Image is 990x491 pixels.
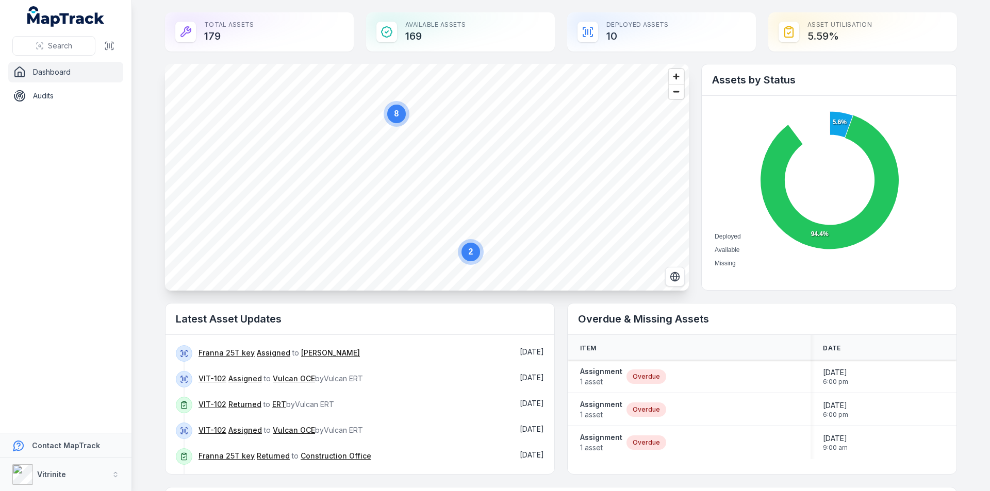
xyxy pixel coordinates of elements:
time: 21/08/2025, 8:58:20 am [520,347,544,356]
div: Overdue [626,435,666,450]
a: VIT-102 [199,374,226,384]
span: 6:00 pm [823,378,848,386]
a: Franna 25T key [199,348,255,358]
a: VIT-102 [199,399,226,410]
a: Franna 25T key [199,451,255,461]
span: 1 asset [580,410,622,420]
strong: Assignment [580,366,622,377]
strong: Contact MapTrack [32,441,100,450]
span: Deployed [715,233,741,240]
div: Overdue [626,369,666,384]
a: VIT-102 [199,425,226,435]
a: Audits [8,86,123,106]
a: Assigned [257,348,290,358]
text: 2 [469,247,473,256]
span: [DATE] [823,400,848,411]
time: 20/08/2025, 12:56:23 pm [520,425,544,433]
span: to by Vulcan ERT [199,400,334,409]
time: 09/07/2025, 6:00:00 pm [823,400,848,419]
a: Dashboard [8,62,123,82]
button: Zoom in [669,69,684,84]
span: Item [580,344,596,352]
span: [DATE] [520,373,544,382]
h2: Assets by Status [712,73,946,87]
span: to by Vulcan ERT [199,374,363,383]
a: Assignment1 asset [580,399,622,420]
span: Missing [715,260,736,267]
span: 1 asset [580,443,622,453]
h2: Latest Asset Updates [176,312,544,326]
h2: Overdue & Missing Assets [578,312,946,326]
span: [DATE] [520,425,544,433]
span: Date [823,344,840,352]
strong: Vitrinite [37,470,66,479]
canvas: Map [165,64,689,291]
span: [DATE] [823,367,848,378]
a: Assigned [228,425,262,435]
span: Available [715,246,739,253]
button: Switch to Satellite View [665,267,685,286]
span: [DATE] [823,433,848,444]
time: 21/08/2025, 8:46:39 am [520,373,544,382]
span: [DATE] [520,399,544,408]
button: Zoom out [669,84,684,99]
strong: Assignment [580,399,622,410]
time: 20/08/2025, 4:44:11 pm [520,399,544,408]
a: [PERSON_NAME] [301,348,360,358]
a: Returned [257,451,290,461]
a: Construction Office [301,451,371,461]
a: Assignment1 asset [580,432,622,453]
strong: Assignment [580,432,622,443]
span: to by Vulcan ERT [199,426,363,434]
a: Vulcan OCE [273,374,315,384]
span: [DATE] [520,347,544,356]
span: 9:00 am [823,444,848,452]
span: Search [48,41,72,51]
a: ERT [272,399,286,410]
time: 20/08/2025, 12:13:08 pm [520,450,544,459]
time: 09/07/2025, 6:00:00 pm [823,367,848,386]
button: Search [12,36,95,56]
a: MapTrack [27,6,105,27]
span: [DATE] [520,450,544,459]
a: Assignment1 asset [580,366,622,387]
time: 14/07/2025, 9:00:00 am [823,433,848,452]
span: 6:00 pm [823,411,848,419]
span: 1 asset [580,377,622,387]
a: Returned [228,399,261,410]
div: Overdue [626,402,666,417]
a: Assigned [228,374,262,384]
a: Vulcan OCE [273,425,315,435]
span: to [199,348,360,357]
text: 8 [394,109,399,118]
span: to [199,451,371,460]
